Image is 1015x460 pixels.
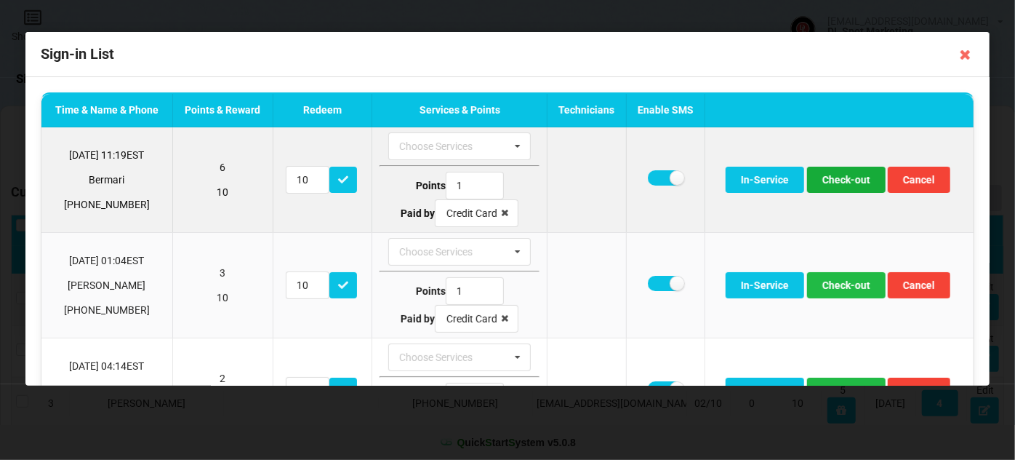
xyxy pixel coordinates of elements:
th: Points & Reward [172,94,273,128]
input: Redeem [286,377,329,405]
div: Sign-in List [25,32,990,77]
button: Cancel [888,167,950,193]
p: 6 [180,160,265,175]
input: Type Points [446,277,504,305]
div: Choose Services [396,349,494,366]
input: Redeem [286,166,329,194]
p: 10 [180,290,265,305]
input: Redeem [286,271,329,299]
p: 2 [180,371,265,386]
th: Redeem [273,94,372,128]
b: Points [416,285,446,297]
p: Bermari [49,172,165,187]
div: Choose Services [396,138,494,155]
p: [PHONE_NUMBER] [49,197,165,212]
th: Technicians [547,94,625,128]
button: In-Service [726,167,804,193]
input: Type Points [446,383,504,411]
p: 3 [180,266,265,280]
p: [PERSON_NAME] [49,384,165,398]
p: 10 [180,185,265,199]
p: [DATE] 01:04 EST [49,253,165,268]
div: Credit Card [446,314,497,324]
b: Points [416,180,446,191]
b: Paid by [401,207,435,219]
button: In-Service [726,378,804,404]
th: Enable SMS [625,94,704,128]
div: Credit Card [446,208,497,218]
button: Cancel [888,378,950,404]
th: Services & Points [372,94,547,128]
p: [PHONE_NUMBER] [49,303,165,317]
p: [DATE] 11:19 EST [49,148,165,162]
button: Check-out [807,272,886,298]
p: [DATE] 04:14 EST [49,359,165,373]
button: Cancel [888,272,950,298]
th: Time & Name & Phone [41,94,172,128]
p: [PERSON_NAME] [49,278,165,293]
b: Paid by [401,313,435,325]
button: In-Service [726,272,804,298]
button: Check-out [807,167,886,193]
button: Check-out [807,378,886,404]
div: Choose Services [396,244,494,261]
input: Type Points [446,172,504,199]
